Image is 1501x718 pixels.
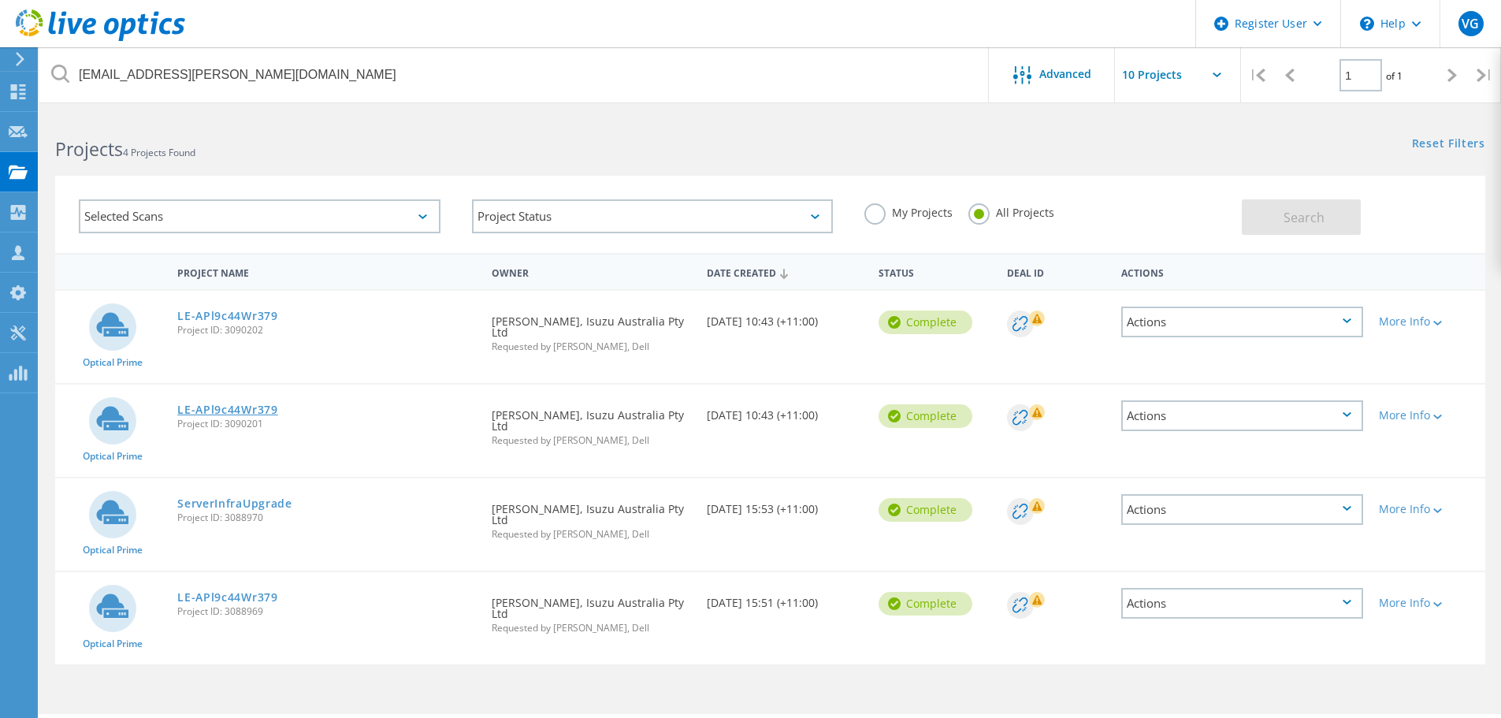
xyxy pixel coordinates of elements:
div: Actions [1121,307,1363,337]
span: Optical Prime [83,639,143,649]
b: Projects [55,136,123,162]
span: 4 Projects Found [123,146,195,159]
div: Complete [879,404,972,428]
div: More Info [1379,504,1477,515]
div: [DATE] 15:51 (+11:00) [699,572,871,624]
span: Project ID: 3088970 [177,513,476,523]
div: [PERSON_NAME], Isuzu Australia Pty Ltd [484,385,698,461]
a: Live Optics Dashboard [16,33,185,44]
span: Project ID: 3088969 [177,607,476,616]
div: Actions [1121,588,1363,619]
div: [PERSON_NAME], Isuzu Australia Pty Ltd [484,478,698,555]
div: | [1241,47,1273,103]
span: Search [1284,209,1325,226]
div: Project Status [472,199,834,233]
div: Selected Scans [79,199,440,233]
a: LE-APl9c44Wr379 [177,311,278,322]
span: Requested by [PERSON_NAME], Dell [492,342,690,352]
span: Advanced [1039,69,1091,80]
div: [DATE] 10:43 (+11:00) [699,291,871,343]
span: Optical Prime [83,358,143,367]
div: More Info [1379,597,1477,608]
div: Actions [1113,257,1371,286]
div: Deal Id [999,257,1113,286]
span: Optical Prime [83,452,143,461]
span: Requested by [PERSON_NAME], Dell [492,436,690,445]
span: Project ID: 3090202 [177,326,476,335]
div: [DATE] 15:53 (+11:00) [699,478,871,530]
label: My Projects [864,203,953,218]
a: ServerInfraUpgrade [177,498,292,509]
label: All Projects [968,203,1054,218]
svg: \n [1360,17,1374,31]
div: Project Name [169,257,484,286]
span: Project ID: 3090201 [177,419,476,429]
div: | [1469,47,1501,103]
span: Requested by [PERSON_NAME], Dell [492,623,690,633]
div: Actions [1121,400,1363,431]
button: Search [1242,199,1361,235]
div: [PERSON_NAME], Isuzu Australia Pty Ltd [484,572,698,649]
span: Optical Prime [83,545,143,555]
a: LE-APl9c44Wr379 [177,404,278,415]
span: Requested by [PERSON_NAME], Dell [492,530,690,539]
div: [PERSON_NAME], Isuzu Australia Pty Ltd [484,291,698,367]
div: Complete [879,592,972,616]
div: Owner [484,257,698,286]
div: Date Created [699,257,871,287]
div: Complete [879,311,972,334]
span: of 1 [1386,69,1403,83]
div: More Info [1379,410,1477,421]
div: Actions [1121,494,1363,525]
div: Status [871,257,999,286]
div: Complete [879,498,972,522]
span: VG [1462,17,1479,30]
a: LE-APl9c44Wr379 [177,592,278,603]
div: More Info [1379,316,1477,327]
a: Reset Filters [1412,138,1485,151]
input: Search projects by name, owner, ID, company, etc [39,47,990,102]
div: [DATE] 10:43 (+11:00) [699,385,871,437]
